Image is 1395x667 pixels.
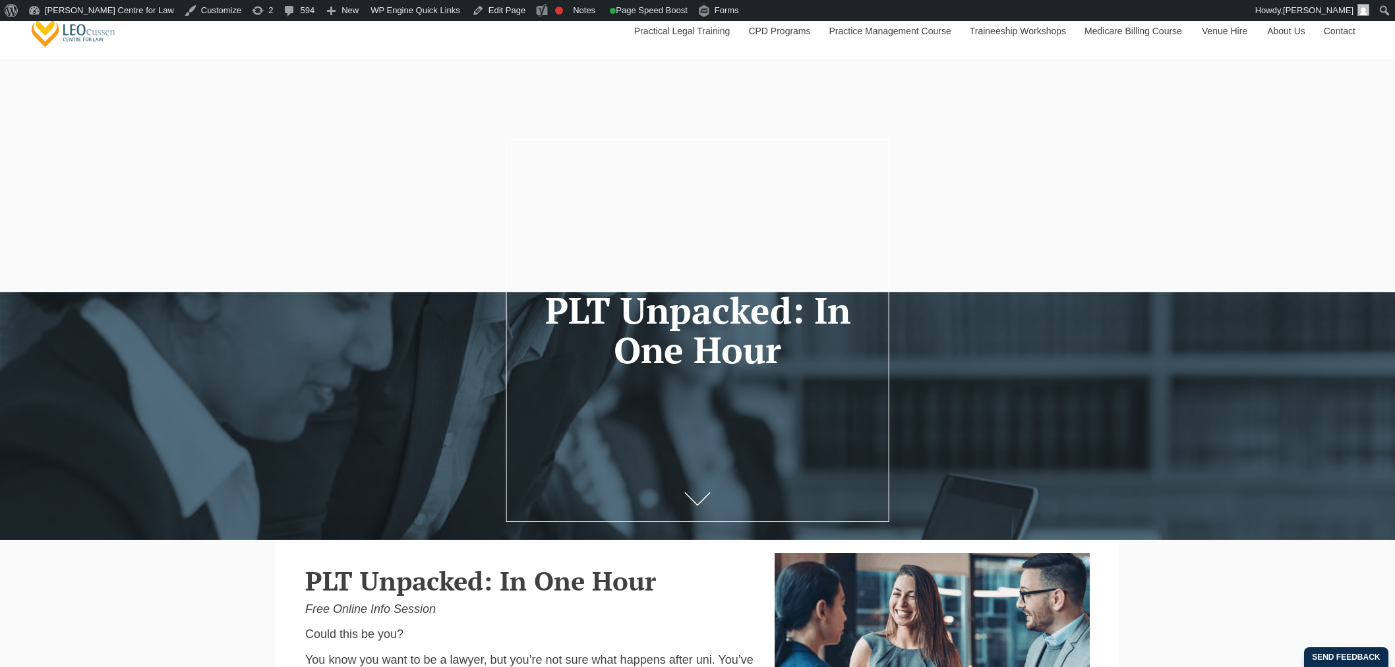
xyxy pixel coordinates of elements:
a: Venue Hire [1192,3,1257,59]
p: Could this be you? [305,627,755,642]
h1: PLT Unpacked: In One Hour [530,291,865,370]
a: About Us [1257,3,1314,59]
iframe: LiveChat chat widget [1307,579,1362,634]
a: CPD Programs [738,3,819,59]
span: [PERSON_NAME] [1283,5,1353,15]
a: [PERSON_NAME] Centre for Law [30,11,117,48]
a: Medicare Billing Course [1075,3,1192,59]
a: Practical Legal Training [624,3,739,59]
div: Focus keyphrase not set [555,7,563,14]
i: Free Online Info Session [305,602,436,616]
a: Practice Management Course [819,3,960,59]
strong: PLT Unpacked: In One Hour [305,563,656,598]
a: Contact [1314,3,1365,59]
a: Traineeship Workshops [960,3,1075,59]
